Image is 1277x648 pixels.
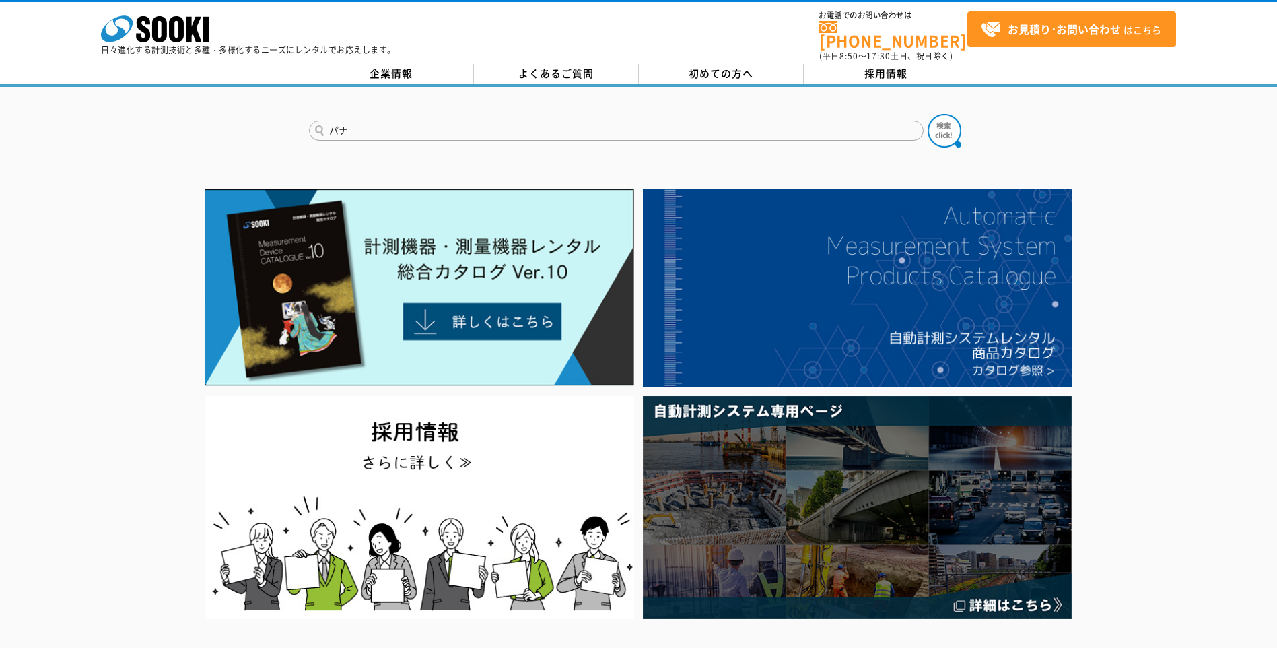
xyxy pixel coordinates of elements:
img: 自動計測システムカタログ [643,189,1072,387]
img: SOOKI recruit [205,396,634,619]
a: 採用情報 [804,64,969,84]
a: よくあるご質問 [474,64,639,84]
a: [PHONE_NUMBER] [819,21,967,48]
img: btn_search.png [928,114,961,148]
a: 企業情報 [309,64,474,84]
a: お見積り･お問い合わせはこちら [967,11,1176,47]
span: 8:50 [839,50,858,62]
span: 17:30 [866,50,891,62]
span: お電話でのお問い合わせは [819,11,967,20]
a: 初めての方へ [639,64,804,84]
span: (平日 ～ 土日、祝日除く) [819,50,953,62]
img: 自動計測システム専用ページ [643,396,1072,619]
strong: お見積り･お問い合わせ [1008,21,1121,37]
p: 日々進化する計測技術と多種・多様化するニーズにレンタルでお応えします。 [101,46,396,54]
span: 初めての方へ [689,66,753,81]
input: 商品名、型式、NETIS番号を入力してください [309,121,924,141]
span: はこちら [981,20,1161,40]
img: Catalog Ver10 [205,189,634,386]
